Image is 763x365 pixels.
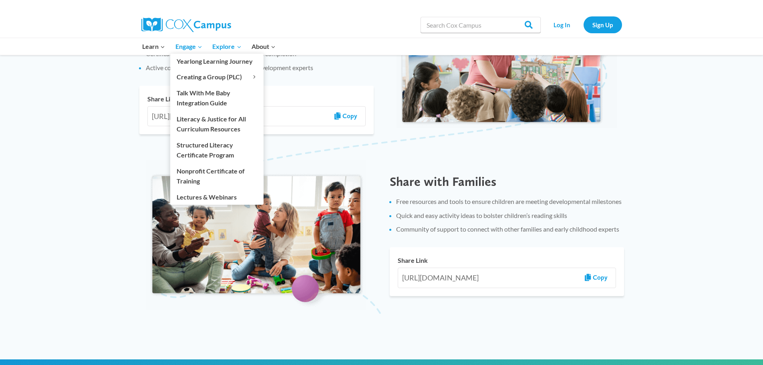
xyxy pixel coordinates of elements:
[396,211,624,220] li: Quick and easy activity ideas to bolster children’s reading skills
[146,160,366,310] img: familes-with-their-children
[170,137,264,163] a: Structured Literacy Certificate Program
[147,94,366,104] label: Share Link
[326,107,365,126] button: Copy to clipboard
[170,54,264,69] a: Yearlong Learning Journey
[207,38,247,55] button: Child menu of Explore
[396,197,624,206] li: Free resources and tools to ensure children are meeting developmental milestones
[397,5,617,128] img: educator-reading-to-kids
[170,69,264,85] button: Child menu of Creating a Group (PLC)
[146,63,374,72] li: Active community of teachers and child development experts
[141,18,231,32] img: Cox Campus
[390,173,496,189] span: Share with Families
[170,189,264,204] a: Lectures & Webinars
[170,38,207,55] button: Child menu of Engage
[545,16,622,33] nav: Secondary Navigation
[577,268,616,288] button: Copy to clipboard
[396,225,624,234] li: Community of support to connect with other families and early childhood experts
[421,17,541,33] input: Search Cox Campus
[584,16,622,33] a: Sign Up
[137,38,171,55] button: Child menu of Learn
[246,38,281,55] button: Child menu of About
[170,163,264,189] a: Nonprofit Certificate of Training
[170,85,264,111] a: Talk With Me Baby Integration Guide
[170,111,264,137] a: Literacy & Justice for All Curriculum Resources
[545,16,580,33] a: Log In
[398,255,616,266] label: Share Link
[137,38,281,55] nav: Primary Navigation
